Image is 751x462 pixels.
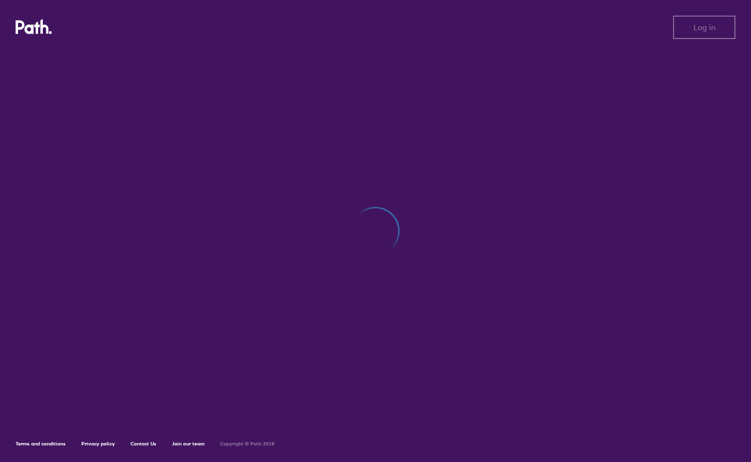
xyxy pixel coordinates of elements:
[220,441,275,447] h6: Copyright © Path 2018
[81,441,115,447] a: Privacy policy
[673,16,735,39] button: Log in
[694,23,715,32] span: Log in
[16,441,66,447] a: Terms and conditions
[172,441,205,447] a: Join our team
[131,441,156,447] a: Contact Us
